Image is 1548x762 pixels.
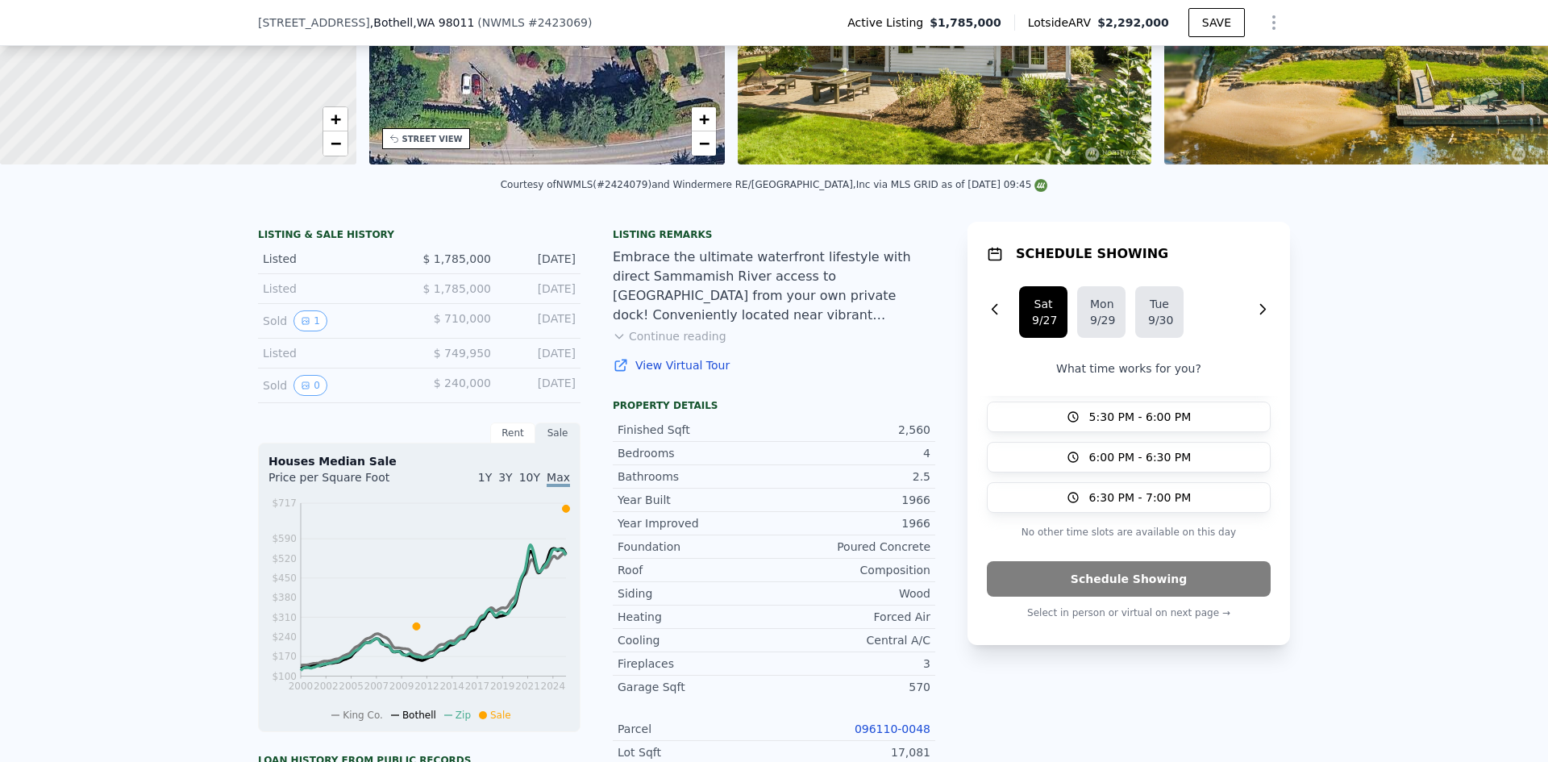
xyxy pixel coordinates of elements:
div: 9/30 [1148,312,1171,328]
span: − [330,133,340,153]
div: 2.5 [774,468,930,485]
tspan: $717 [272,498,297,509]
div: STREET VIEW [402,133,463,145]
tspan: 2000 [289,681,314,692]
span: + [699,109,709,129]
button: Tue9/30 [1135,286,1184,338]
p: Select in person or virtual on next page → [987,603,1271,623]
tspan: $520 [272,553,297,564]
div: Forced Air [774,609,930,625]
a: Zoom out [323,131,347,156]
div: Year Improved [618,515,774,531]
tspan: 2021 [515,681,540,692]
tspan: 2007 [364,681,389,692]
span: Zip [456,710,471,721]
span: $ 1,785,000 [422,252,491,265]
tspan: $450 [272,573,297,584]
div: Mon [1090,296,1113,312]
span: $1,785,000 [930,15,1001,31]
span: Active Listing [847,15,930,31]
span: 1Y [478,471,492,484]
div: Rent [490,423,535,443]
a: Zoom out [692,131,716,156]
span: $ 240,000 [434,377,491,389]
div: Cooling [618,632,774,648]
tspan: $310 [272,612,297,623]
tspan: $380 [272,592,297,603]
a: Zoom in [692,107,716,131]
tspan: 2005 [339,681,364,692]
tspan: 2009 [389,681,414,692]
div: Courtesy of NWMLS (#2424079) and Windermere RE/[GEOGRAPHIC_DATA],Inc via MLS GRID as of [DATE] 09:45 [501,179,1048,190]
span: 3Y [498,471,512,484]
span: King Co. [343,710,383,721]
div: Property details [613,399,935,412]
span: Max [547,471,570,487]
div: Garage Sqft [618,679,774,695]
div: Roof [618,562,774,578]
span: Sale [490,710,511,721]
div: [DATE] [504,375,576,396]
div: Wood [774,585,930,602]
div: Price per Square Foot [268,469,419,495]
span: Bothell [402,710,436,721]
div: Year Built [618,492,774,508]
div: Finished Sqft [618,422,774,438]
div: [DATE] [504,251,576,267]
button: 6:30 PM - 7:00 PM [987,482,1271,513]
span: 5:30 PM - 6:00 PM [1089,409,1192,425]
span: 10Y [519,471,540,484]
span: − [699,133,709,153]
tspan: $170 [272,651,297,662]
span: 6:30 PM - 7:00 PM [1089,489,1192,506]
div: Lot Sqft [618,744,774,760]
button: Continue reading [613,328,726,344]
span: $ 749,950 [434,347,491,360]
span: 6:00 PM - 6:30 PM [1089,449,1192,465]
button: Show Options [1258,6,1290,39]
div: Poured Concrete [774,539,930,555]
p: No other time slots are available on this day [987,523,1271,542]
div: Listed [263,251,406,267]
tspan: 2002 [314,681,339,692]
div: 1966 [774,492,930,508]
div: Foundation [618,539,774,555]
div: 1966 [774,515,930,531]
div: 3 [774,656,930,672]
div: Listing remarks [613,228,935,241]
button: Schedule Showing [987,561,1271,597]
div: Sold [263,310,406,331]
img: NWMLS Logo [1034,179,1047,192]
button: Sat9/27 [1019,286,1067,338]
div: Listed [263,281,406,297]
span: , Bothell [370,15,475,31]
span: # 2423069 [528,16,588,29]
div: [DATE] [504,345,576,361]
span: NWMLS [482,16,525,29]
tspan: 2012 [414,681,439,692]
tspan: 2017 [465,681,490,692]
span: $ 1,785,000 [422,282,491,295]
span: + [330,109,340,129]
div: Embrace the ultimate waterfront lifestyle with direct Sammamish River access to [GEOGRAPHIC_DATA]... [613,248,935,325]
tspan: $240 [272,631,297,643]
div: Fireplaces [618,656,774,672]
div: Siding [618,585,774,602]
tspan: 2019 [490,681,515,692]
span: , WA 98011 [413,16,474,29]
div: Central A/C [774,632,930,648]
a: 096110-0048 [855,722,930,735]
div: Bedrooms [618,445,774,461]
span: $2,292,000 [1097,16,1169,29]
button: Mon9/29 [1077,286,1126,338]
div: Heating [618,609,774,625]
div: Sat [1032,296,1055,312]
button: 5:30 PM - 6:00 PM [987,402,1271,432]
tspan: $590 [272,533,297,544]
div: 17,081 [774,744,930,760]
tspan: 2014 [439,681,464,692]
div: [DATE] [504,310,576,331]
div: ( ) [477,15,592,31]
tspan: 2024 [541,681,566,692]
div: 570 [774,679,930,695]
